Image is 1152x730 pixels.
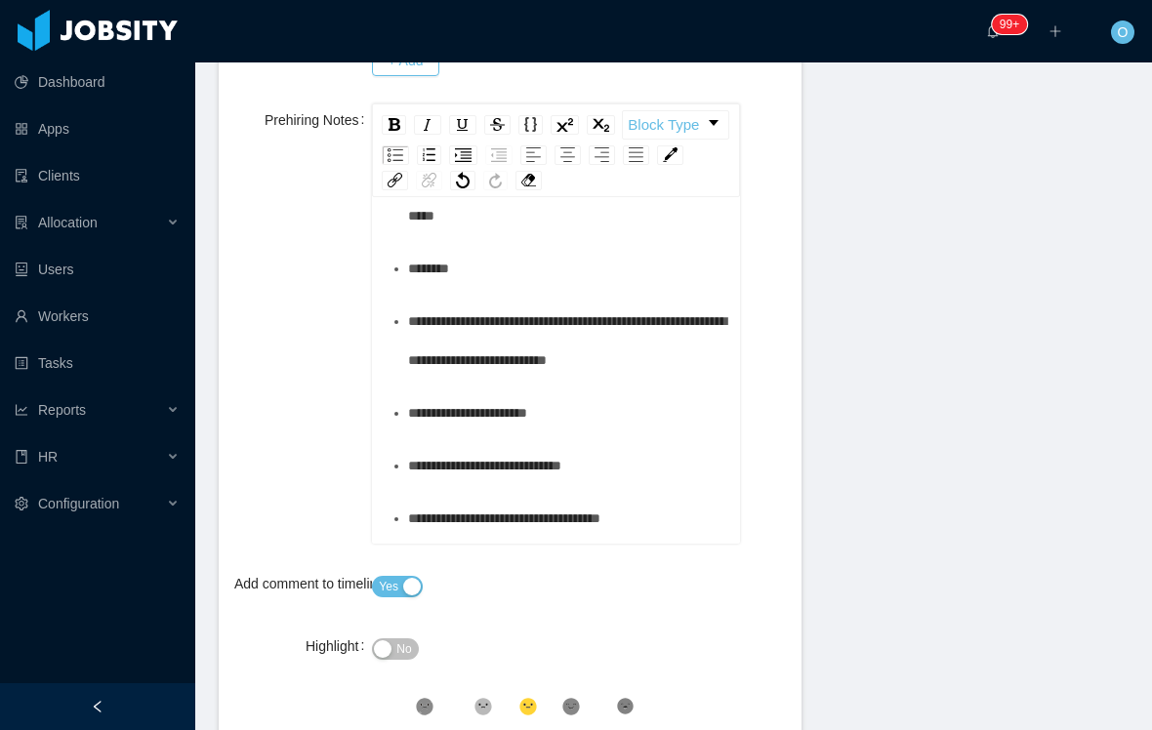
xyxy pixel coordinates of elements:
[518,115,543,135] div: Monospace
[516,145,653,165] div: rdw-textalign-control
[38,215,98,230] span: Allocation
[551,115,579,135] div: Superscript
[449,145,477,165] div: Indent
[623,111,728,139] a: Block Type
[38,402,86,418] span: Reports
[15,450,28,464] i: icon: book
[986,24,1000,38] i: icon: bell
[992,15,1027,34] sup: 1625
[484,115,511,135] div: Strikethrough
[38,496,119,511] span: Configuration
[15,403,28,417] i: icon: line-chart
[450,171,475,190] div: Undo
[382,171,408,190] div: Link
[372,103,740,197] div: rdw-toolbar
[306,638,372,654] label: Highlight
[416,171,442,190] div: Unlink
[485,145,513,165] div: Outdent
[520,145,547,165] div: Left
[382,115,406,135] div: Bold
[515,171,542,190] div: Remove
[378,110,619,140] div: rdw-inline-control
[483,171,508,190] div: Redo
[1118,20,1129,44] span: O
[234,576,406,591] label: Add comment to timeline?
[587,115,615,135] div: Subscript
[15,497,28,510] i: icon: setting
[653,145,687,165] div: rdw-color-picker
[512,171,546,190] div: rdw-remove-control
[15,344,180,383] a: icon: profileTasks
[446,171,512,190] div: rdw-history-control
[396,639,411,659] span: No
[628,105,699,144] span: Block Type
[555,145,581,165] div: Center
[589,145,615,165] div: Right
[414,115,441,135] div: Italic
[378,171,446,190] div: rdw-link-control
[15,62,180,101] a: icon: pie-chartDashboard
[15,297,180,336] a: icon: userWorkers
[449,115,476,135] div: Underline
[378,145,516,165] div: rdw-list-control
[417,145,441,165] div: Ordered
[372,103,740,544] div: rdw-wrapper
[382,145,409,165] div: Unordered
[15,109,180,148] a: icon: appstoreApps
[619,110,732,140] div: rdw-block-control
[15,250,180,289] a: icon: robotUsers
[622,110,729,140] div: rdw-dropdown
[379,577,398,596] span: Yes
[623,145,649,165] div: Justify
[38,449,58,465] span: HR
[265,112,372,128] label: Prehiring Notes
[15,216,28,229] i: icon: solution
[15,156,180,195] a: icon: auditClients
[1049,24,1062,38] i: icon: plus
